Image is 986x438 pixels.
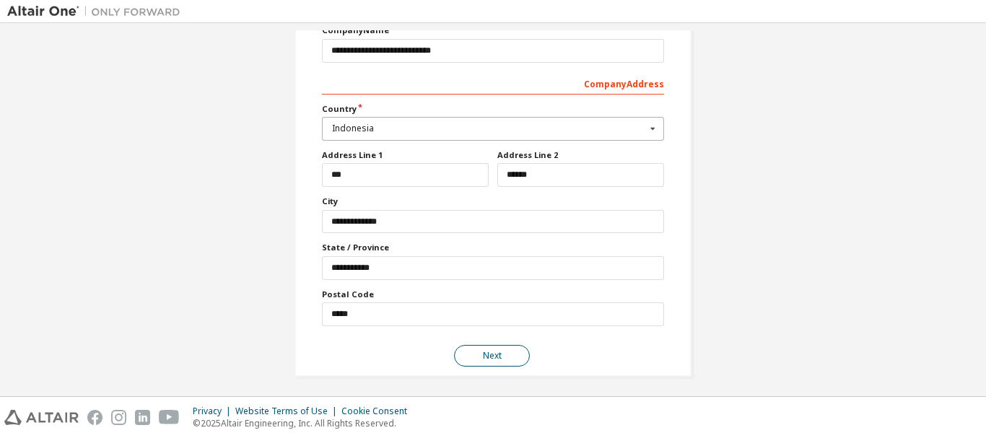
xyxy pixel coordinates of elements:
[4,410,79,425] img: altair_logo.svg
[322,25,664,36] label: Company Name
[322,289,664,300] label: Postal Code
[111,410,126,425] img: instagram.svg
[7,4,188,19] img: Altair One
[159,410,180,425] img: youtube.svg
[322,71,664,95] div: Company Address
[341,406,416,417] div: Cookie Consent
[193,417,416,429] p: © 2025 Altair Engineering, Inc. All Rights Reserved.
[322,103,664,115] label: Country
[235,406,341,417] div: Website Terms of Use
[193,406,235,417] div: Privacy
[135,410,150,425] img: linkedin.svg
[322,196,664,207] label: City
[322,149,489,161] label: Address Line 1
[497,149,664,161] label: Address Line 2
[454,345,530,367] button: Next
[322,242,664,253] label: State / Province
[332,124,646,133] div: Indonesia
[87,410,102,425] img: facebook.svg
